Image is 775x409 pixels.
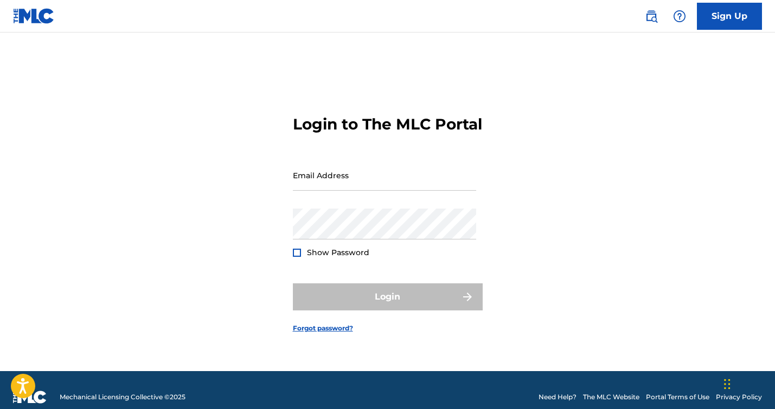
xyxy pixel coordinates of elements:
a: Public Search [641,5,662,27]
a: Privacy Policy [716,392,762,402]
img: MLC Logo [13,8,55,24]
a: Need Help? [539,392,577,402]
img: help [673,10,686,23]
a: Forgot password? [293,323,353,333]
div: Drag [724,368,731,400]
img: search [645,10,658,23]
a: The MLC Website [583,392,639,402]
div: Help [669,5,690,27]
a: Portal Terms of Use [646,392,709,402]
h3: Login to The MLC Portal [293,115,482,134]
a: Sign Up [697,3,762,30]
img: logo [13,391,47,404]
span: Mechanical Licensing Collective © 2025 [60,392,185,402]
span: Show Password [307,248,369,257]
iframe: Chat Widget [721,357,775,409]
